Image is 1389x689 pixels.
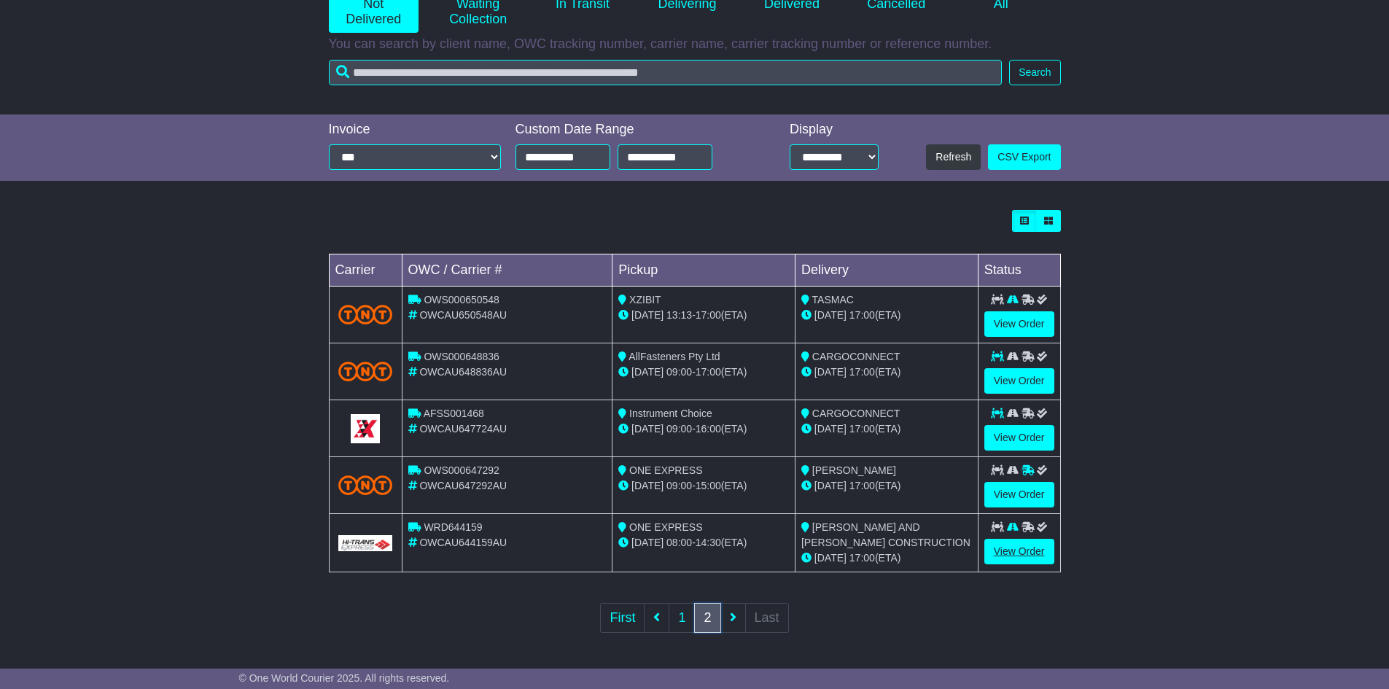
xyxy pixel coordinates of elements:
td: Carrier [329,254,402,287]
span: 09:00 [666,366,692,378]
a: CSV Export [988,144,1060,170]
div: (ETA) [801,421,972,437]
div: - (ETA) [618,365,789,380]
span: 17:00 [696,309,721,321]
span: 08:00 [666,537,692,548]
span: OWCAU644159AU [419,537,507,548]
a: View Order [984,425,1054,451]
div: - (ETA) [618,535,789,550]
span: 16:00 [696,423,721,435]
span: [PERSON_NAME] [812,464,896,476]
span: OWCAU650548AU [419,309,507,321]
div: Custom Date Range [515,122,750,138]
span: [DATE] [814,366,847,378]
div: Display [790,122,879,138]
span: 13:13 [666,309,692,321]
div: - (ETA) [618,308,789,323]
div: (ETA) [801,308,972,323]
a: View Order [984,482,1054,507]
img: TNT_Domestic.png [338,362,393,381]
span: ONE EXPRESS [629,464,702,476]
a: 1 [669,603,695,633]
img: TNT_Domestic.png [338,305,393,324]
button: Search [1009,60,1060,85]
p: You can search by client name, OWC tracking number, carrier name, carrier tracking number or refe... [329,36,1061,52]
span: TASMAC [812,294,854,305]
span: AFSS001468 [424,408,484,419]
span: 17:00 [849,309,875,321]
td: Status [978,254,1060,287]
span: OWCAU648836AU [419,366,507,378]
span: 15:00 [696,480,721,491]
span: XZIBIT [629,294,661,305]
span: [DATE] [814,423,847,435]
div: (ETA) [801,478,972,494]
span: 09:00 [666,480,692,491]
span: OWS000650548 [424,294,499,305]
button: Refresh [926,144,981,170]
span: CARGOCONNECT [812,408,900,419]
a: View Order [984,368,1054,394]
span: 17:00 [696,366,721,378]
span: Instrument Choice [629,408,712,419]
span: [DATE] [814,480,847,491]
span: WRD644159 [424,521,482,533]
span: [DATE] [631,423,664,435]
td: Delivery [795,254,978,287]
div: - (ETA) [618,478,789,494]
span: AllFasteners Pty Ltd [629,351,720,362]
a: View Order [984,539,1054,564]
span: CARGOCONNECT [812,351,900,362]
span: 17:00 [849,423,875,435]
span: OWCAU647292AU [419,480,507,491]
span: OWS000648836 [424,351,499,362]
span: 17:00 [849,552,875,564]
span: [DATE] [814,552,847,564]
span: [DATE] [631,366,664,378]
span: 14:30 [696,537,721,548]
span: OWS000647292 [424,464,499,476]
span: © One World Courier 2025. All rights reserved. [239,672,450,684]
a: 2 [694,603,720,633]
img: TNT_Domestic.png [338,475,393,495]
img: GetCarrierServiceLogo [351,414,380,443]
div: (ETA) [801,550,972,566]
span: ONE EXPRESS [629,521,702,533]
span: 17:00 [849,366,875,378]
a: First [600,603,645,633]
span: [PERSON_NAME] AND [PERSON_NAME] CONSTRUCTION [801,521,970,548]
div: (ETA) [801,365,972,380]
span: OWCAU647724AU [419,423,507,435]
span: [DATE] [631,537,664,548]
div: Invoice [329,122,501,138]
span: [DATE] [631,480,664,491]
span: 17:00 [849,480,875,491]
span: [DATE] [631,309,664,321]
td: Pickup [612,254,795,287]
span: 09:00 [666,423,692,435]
span: [DATE] [814,309,847,321]
img: GetCarrierServiceLogo [338,535,393,551]
a: View Order [984,311,1054,337]
td: OWC / Carrier # [402,254,612,287]
div: - (ETA) [618,421,789,437]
